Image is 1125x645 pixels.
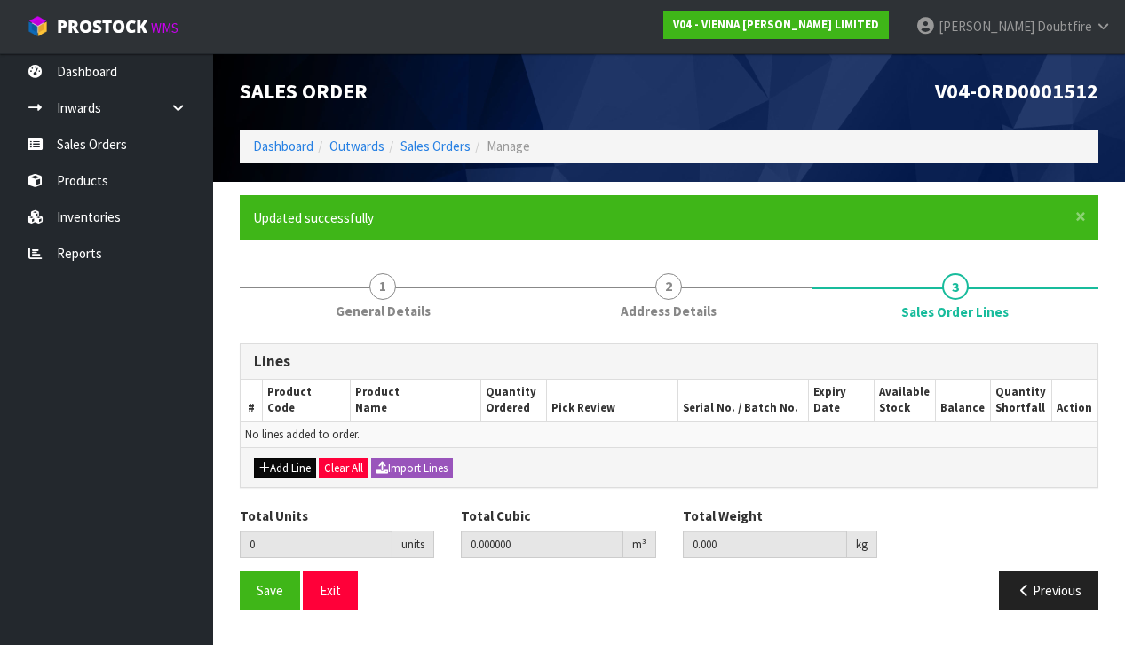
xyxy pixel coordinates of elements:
[655,273,682,300] span: 2
[240,330,1098,623] span: Sales Order Lines
[942,273,969,300] span: 3
[809,380,875,421] th: Expiry Date
[1075,204,1086,229] span: ×
[487,138,530,154] span: Manage
[371,458,453,479] button: Import Lines
[303,571,358,610] button: Exit
[254,353,1084,370] h3: Lines
[263,380,350,421] th: Product Code
[673,17,879,32] strong: V04 - VIENNA [PERSON_NAME] LIMITED
[240,571,300,610] button: Save
[621,302,717,320] span: Address Details
[240,531,392,558] input: Total Units
[241,380,263,421] th: #
[253,138,313,154] a: Dashboard
[336,302,431,320] span: General Details
[677,380,809,421] th: Serial No. / Batch No.
[683,531,847,558] input: Total Weight
[999,571,1098,610] button: Previous
[461,507,530,525] label: Total Cubic
[400,138,471,154] a: Sales Orders
[847,531,877,559] div: kg
[901,303,1009,321] span: Sales Order Lines
[253,209,374,226] span: Updated successfully
[240,507,308,525] label: Total Units
[875,380,936,421] th: Available Stock
[936,380,991,421] th: Balance
[683,507,763,525] label: Total Weight
[350,380,481,421] th: Product Name
[481,380,547,421] th: Quantity Ordered
[27,15,49,37] img: cube-alt.png
[623,531,656,559] div: m³
[392,531,434,559] div: units
[1051,380,1097,421] th: Action
[546,380,677,421] th: Pick Review
[151,20,178,36] small: WMS
[254,458,316,479] button: Add Line
[1037,18,1092,35] span: Doubtfire
[990,380,1051,421] th: Quantity Shortfall
[240,77,368,105] span: Sales Order
[369,273,396,300] span: 1
[329,138,384,154] a: Outwards
[319,458,368,479] button: Clear All
[257,582,283,599] span: Save
[461,531,622,558] input: Total Cubic
[935,77,1098,105] span: V04-ORD0001512
[241,421,1097,447] td: No lines added to order.
[939,18,1034,35] span: [PERSON_NAME]
[57,15,147,38] span: ProStock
